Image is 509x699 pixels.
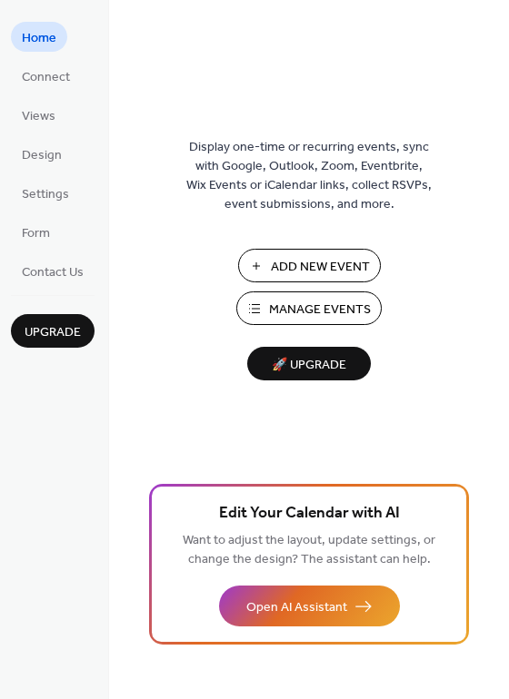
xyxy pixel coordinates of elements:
[22,146,62,165] span: Design
[22,224,50,243] span: Form
[25,323,81,342] span: Upgrade
[219,501,400,527] span: Edit Your Calendar with AI
[269,300,371,320] span: Manage Events
[11,256,95,286] a: Contact Us
[186,138,432,214] span: Display one-time or recurring events, sync with Google, Outlook, Zoom, Eventbrite, Wix Events or ...
[238,249,381,282] button: Add New Event
[11,217,61,247] a: Form
[258,353,360,378] span: 🚀 Upgrade
[246,598,347,617] span: Open AI Assistant
[22,68,70,87] span: Connect
[271,258,370,277] span: Add New Event
[11,139,73,169] a: Design
[22,29,56,48] span: Home
[22,185,69,204] span: Settings
[11,178,80,208] a: Settings
[11,314,95,348] button: Upgrade
[247,347,371,380] button: 🚀 Upgrade
[183,528,435,572] span: Want to adjust the layout, update settings, or change the design? The assistant can help.
[11,100,66,130] a: Views
[11,61,81,91] a: Connect
[219,586,400,626] button: Open AI Assistant
[22,107,55,126] span: Views
[22,263,84,282] span: Contact Us
[11,22,67,52] a: Home
[236,291,382,325] button: Manage Events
